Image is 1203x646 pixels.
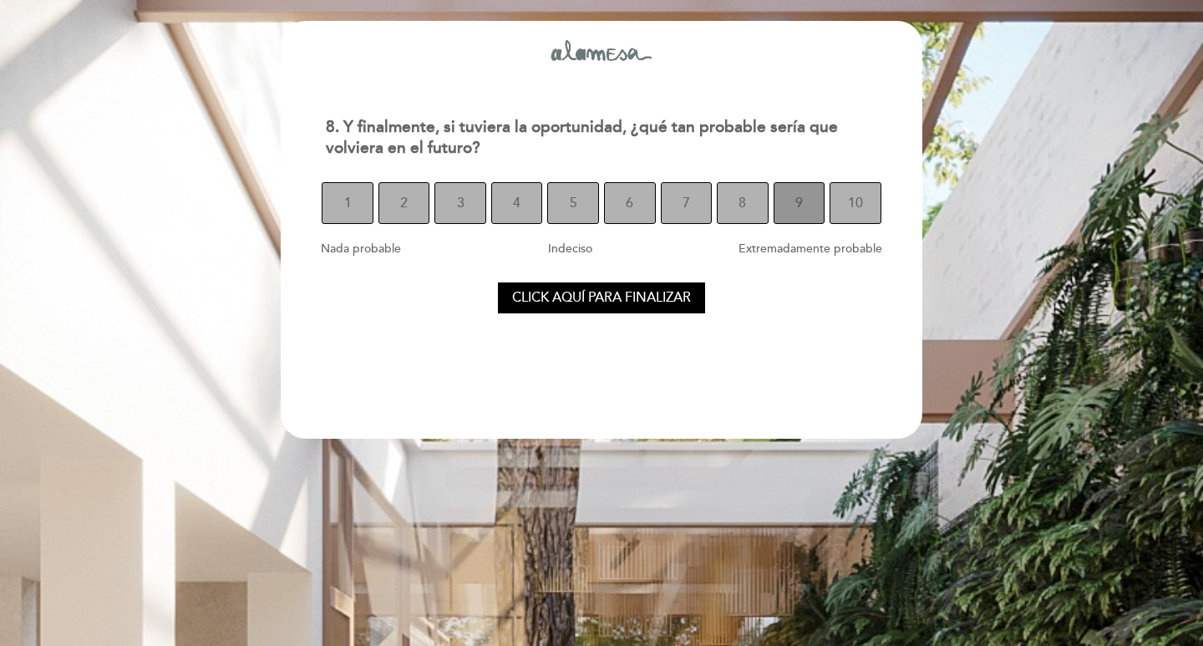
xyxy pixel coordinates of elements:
button: 1 [322,182,373,224]
span: 5 [570,180,577,226]
button: 2 [378,182,430,224]
span: 2 [400,180,408,226]
img: header_1703626148.png [543,38,660,64]
button: 3 [434,182,486,224]
button: 7 [661,182,713,224]
span: Extremadamente probable [739,242,882,256]
button: Click aquí para finalizar [498,282,705,314]
span: 8 [739,180,746,226]
span: 4 [513,180,520,226]
span: 6 [626,180,633,226]
span: 3 [457,180,464,226]
button: 8 [717,182,769,224]
span: Nada probable [321,242,401,256]
span: 7 [683,180,690,226]
button: 9 [774,182,825,224]
span: 1 [344,180,352,226]
span: 9 [795,180,803,226]
button: 6 [604,182,656,224]
span: 10 [848,180,863,226]
button: 5 [547,182,599,224]
span: Indeciso [548,242,592,256]
div: 8. Y finalmente, si tuviera la oportunidad, ¿qué tan probable sería que volviera en el futuro? [312,107,890,169]
button: 4 [491,182,543,224]
button: 10 [830,182,881,224]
